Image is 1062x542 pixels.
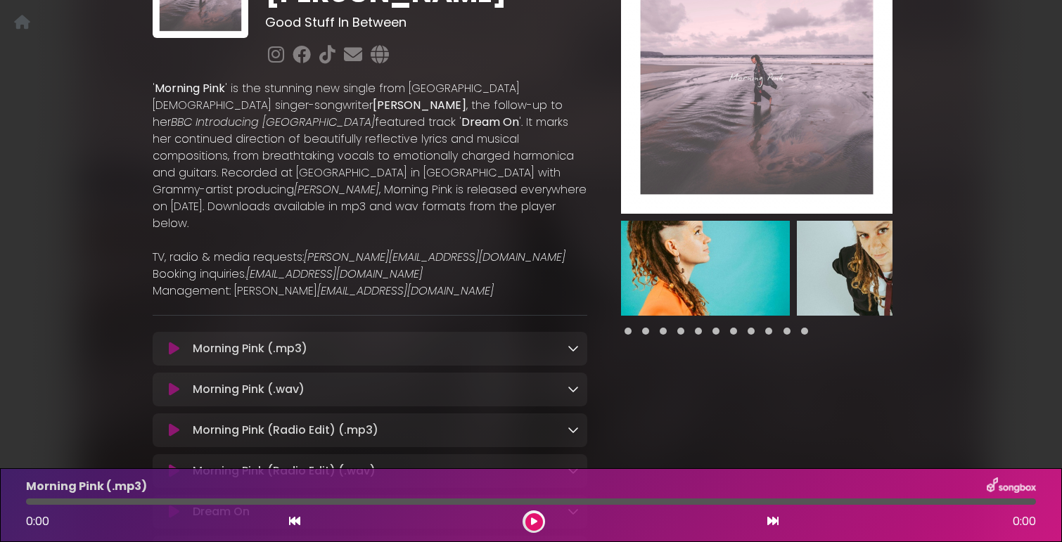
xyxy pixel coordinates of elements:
p: Booking inquiries. [153,266,587,283]
span: 0:00 [1013,513,1036,530]
p: Morning Pink (.mp3) [193,340,307,357]
p: ' ' is the stunning new single from [GEOGRAPHIC_DATA][DEMOGRAPHIC_DATA] singer-songwriter , the f... [153,80,587,232]
strong: Morning Pink [155,80,225,96]
em: BBC Introducing [GEOGRAPHIC_DATA] [171,114,375,130]
p: Morning Pink (Radio Edit) (.mp3) [193,422,378,439]
strong: [PERSON_NAME] [373,97,466,113]
img: xEf9VydTRLO1GjFSynYb [621,221,790,316]
p: Morning Pink (.mp3) [26,478,147,495]
span: 0:00 [26,513,49,529]
h3: Good Stuff In Between [265,15,587,30]
img: 6bcKoAbxR2yzHkjx30mA [797,221,966,316]
img: songbox-logo-white.png [987,477,1036,496]
p: TV, radio & media requests: [153,249,587,266]
em: [PERSON_NAME][EMAIL_ADDRESS][DOMAIN_NAME] [304,249,565,265]
p: Management: [PERSON_NAME] [153,283,587,299]
p: Morning Pink (.wav) [193,381,305,398]
p: Morning Pink (Radio Edit) (.wav) [193,463,376,479]
strong: Dream On [461,114,519,130]
em: [EMAIL_ADDRESS][DOMAIN_NAME] [317,283,494,299]
em: [EMAIL_ADDRESS][DOMAIN_NAME] [246,266,423,282]
em: [PERSON_NAME] [294,181,379,198]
